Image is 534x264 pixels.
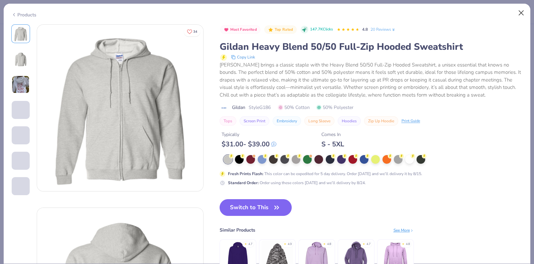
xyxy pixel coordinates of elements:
[248,242,252,247] div: 4.7
[321,131,344,138] div: Comes In
[220,25,261,34] button: Badge Button
[220,116,236,126] button: Tops
[220,199,292,216] button: Switch to This
[228,180,366,186] div: Order using these colors [DATE] and we’ll delivery by 8/24.
[229,53,257,61] button: copy to clipboard
[284,242,286,245] div: ★
[310,27,333,32] span: 147.7K Clicks
[364,116,398,126] button: Zip Up Hoodie
[220,227,255,234] div: Similar Products
[228,171,422,177] div: This color can be expedited for 5 day delivery. Order [DATE] and we’ll delivery it by 8/15.
[249,104,271,111] span: Style G186
[240,116,269,126] button: Screen Print
[362,242,365,245] div: ★
[370,26,396,32] a: 20 Reviews
[11,11,36,18] div: Products
[362,27,368,32] span: 4.8
[12,76,30,94] img: User generated content
[222,140,276,148] div: $ 31.00 - $ 39.00
[264,25,296,34] button: Badge Button
[222,131,276,138] div: Typically
[515,7,528,19] button: Close
[288,242,292,247] div: 4.9
[273,116,301,126] button: Embroidery
[12,170,13,188] img: User generated content
[228,171,263,176] strong: Fresh Prints Flash :
[278,104,310,111] span: 50% Cotton
[12,119,13,137] img: User generated content
[402,242,405,245] div: ★
[220,105,229,111] img: brand logo
[268,27,273,32] img: Top Rated sort
[232,104,245,111] span: Gildan
[224,27,229,32] img: Most Favorited sort
[230,28,257,31] span: Most Favorited
[316,104,353,111] span: 50% Polyester
[323,242,326,245] div: ★
[193,30,197,33] span: 34
[402,118,420,124] div: Print Guide
[228,180,259,185] strong: Standard Order :
[12,144,13,162] img: User generated content
[220,40,523,53] div: Gildan Heavy Blend 50/50 Full-Zip Hooded Sweatshirt
[37,25,203,191] img: Front
[275,28,293,31] span: Top Rated
[321,140,344,148] div: S - 5XL
[184,27,200,36] button: Like
[244,242,247,245] div: ★
[304,116,334,126] button: Long Sleeve
[337,24,359,35] div: 4.8 Stars
[327,242,331,247] div: 4.8
[220,61,523,99] div: [PERSON_NAME] brings a classic staple with the Heavy Blend 50/50 Full-Zip Hooded Sweatshirt, a un...
[12,195,13,213] img: User generated content
[338,116,361,126] button: Hoodies
[13,51,29,67] img: Back
[13,26,29,42] img: Front
[393,227,414,233] div: See More
[366,242,370,247] div: 4.7
[406,242,410,247] div: 4.8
